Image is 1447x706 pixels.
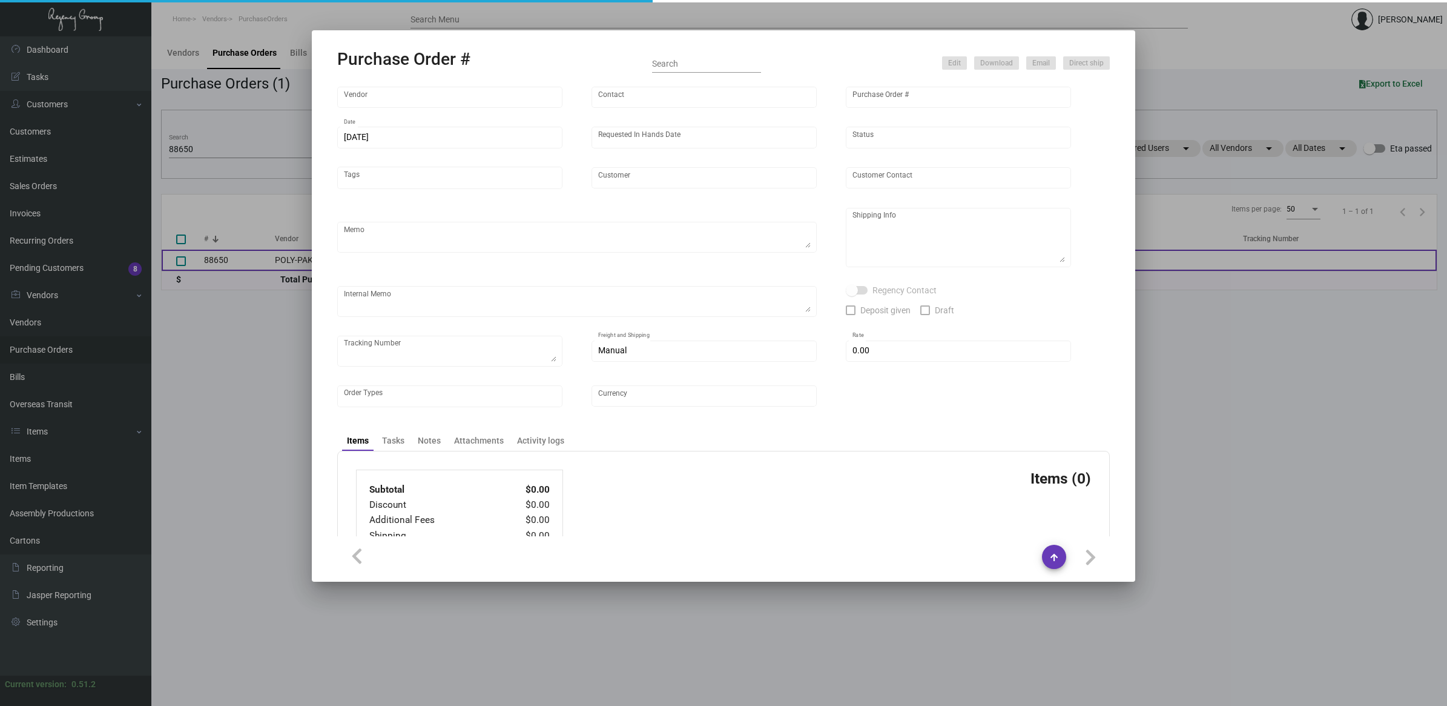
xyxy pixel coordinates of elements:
[500,482,550,498] td: $0.00
[980,58,1013,68] span: Download
[71,678,96,691] div: 0.51.2
[500,513,550,528] td: $0.00
[517,435,564,447] div: Activity logs
[369,528,500,544] td: Shipping
[1030,470,1091,487] h3: Items (0)
[347,435,369,447] div: Items
[500,498,550,513] td: $0.00
[369,482,500,498] td: Subtotal
[500,528,550,544] td: $0.00
[872,283,937,298] span: Regency Contact
[1069,58,1104,68] span: Direct ship
[369,513,500,528] td: Additional Fees
[418,435,441,447] div: Notes
[935,303,954,318] span: Draft
[974,56,1019,70] button: Download
[454,435,504,447] div: Attachments
[1063,56,1110,70] button: Direct ship
[369,498,500,513] td: Discount
[860,303,911,318] span: Deposit given
[948,58,961,68] span: Edit
[382,435,404,447] div: Tasks
[5,678,67,691] div: Current version:
[1026,56,1056,70] button: Email
[337,49,470,70] h2: Purchase Order #
[942,56,967,70] button: Edit
[1032,58,1050,68] span: Email
[598,345,627,355] span: Manual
